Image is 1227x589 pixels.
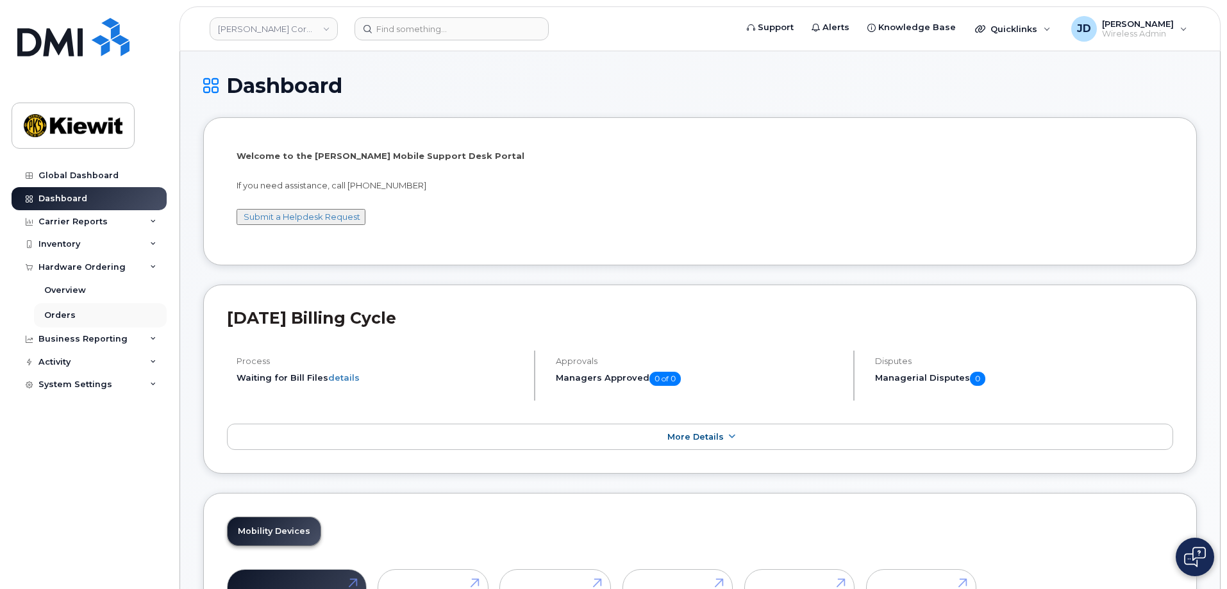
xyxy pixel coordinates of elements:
h4: Process [237,356,523,366]
p: If you need assistance, call [PHONE_NUMBER] [237,179,1164,192]
span: More Details [667,432,724,442]
li: Waiting for Bill Files [237,372,523,384]
span: 0 [970,372,985,386]
h5: Managerial Disputes [875,372,1173,386]
h5: Managers Approved [556,372,842,386]
h1: Dashboard [203,74,1197,97]
a: details [328,372,360,383]
a: Mobility Devices [228,517,321,545]
img: Open chat [1184,547,1206,567]
h4: Disputes [875,356,1173,366]
p: Welcome to the [PERSON_NAME] Mobile Support Desk Portal [237,150,1164,162]
h4: Approvals [556,356,842,366]
button: Submit a Helpdesk Request [237,209,365,225]
a: Submit a Helpdesk Request [244,212,360,222]
h2: [DATE] Billing Cycle [227,308,1173,328]
span: 0 of 0 [649,372,681,386]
